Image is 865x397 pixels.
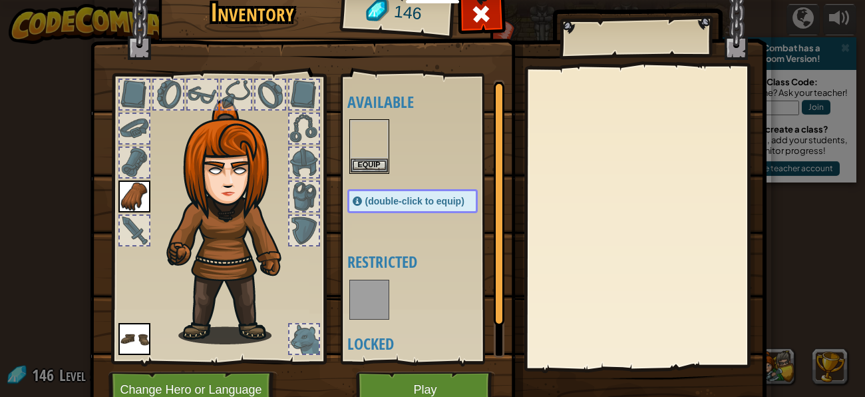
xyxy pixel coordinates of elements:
[347,93,504,111] h4: Available
[347,335,504,352] h4: Locked
[162,99,305,344] img: hair_f2.png
[365,196,464,206] span: (double-click to equip)
[347,253,504,270] h4: Restricted
[351,159,388,173] button: Equip
[118,181,150,212] img: portrait.png
[118,323,150,355] img: portrait.png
